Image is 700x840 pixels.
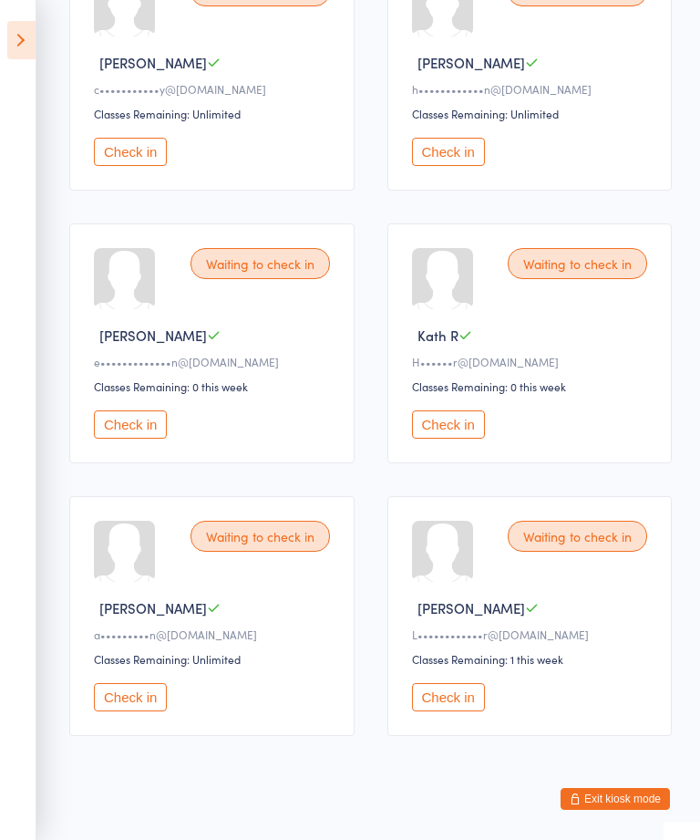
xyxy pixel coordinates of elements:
[94,106,335,121] div: Classes Remaining: Unlimited
[412,138,485,166] button: Check in
[94,81,335,97] div: c•••••••••••y@[DOMAIN_NAME]
[412,627,654,642] div: L••••••••••••r@[DOMAIN_NAME]
[412,106,654,121] div: Classes Remaining: Unlimited
[412,683,485,711] button: Check in
[94,627,335,642] div: a•••••••••n@[DOMAIN_NAME]
[412,379,654,394] div: Classes Remaining: 0 this week
[94,138,167,166] button: Check in
[412,410,485,439] button: Check in
[508,521,647,552] div: Waiting to check in
[190,248,330,279] div: Waiting to check in
[417,598,525,617] span: [PERSON_NAME]
[417,326,458,345] span: Kath R
[94,354,335,369] div: e•••••••••••••n@[DOMAIN_NAME]
[412,651,654,667] div: Classes Remaining: 1 this week
[508,248,647,279] div: Waiting to check in
[417,53,525,72] span: [PERSON_NAME]
[94,651,335,667] div: Classes Remaining: Unlimited
[99,326,207,345] span: [PERSON_NAME]
[99,598,207,617] span: [PERSON_NAME]
[412,81,654,97] div: h••••••••••••n@[DOMAIN_NAME]
[94,379,335,394] div: Classes Remaining: 0 this week
[190,521,330,552] div: Waiting to check in
[412,354,654,369] div: H••••••r@[DOMAIN_NAME]
[561,788,670,810] button: Exit kiosk mode
[94,683,167,711] button: Check in
[99,53,207,72] span: [PERSON_NAME]
[94,410,167,439] button: Check in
